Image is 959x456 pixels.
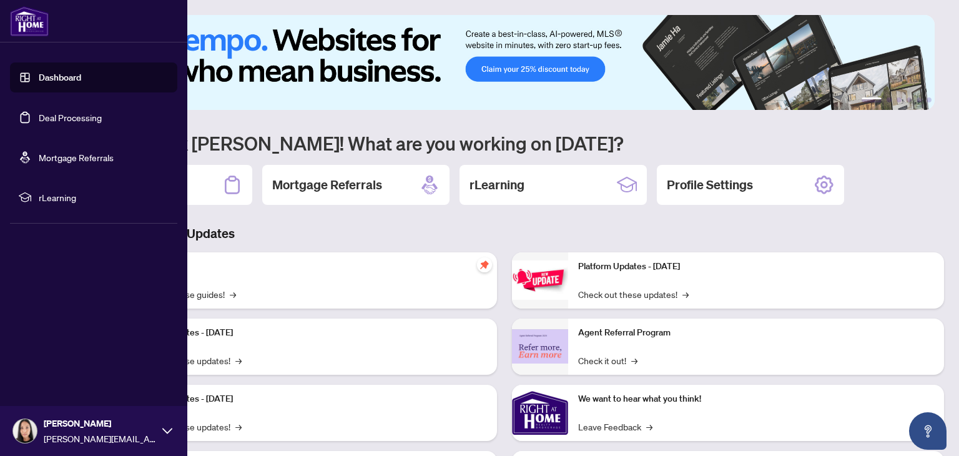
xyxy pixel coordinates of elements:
button: 2 [887,97,892,102]
span: [PERSON_NAME][EMAIL_ADDRESS][DOMAIN_NAME] [44,432,156,445]
img: Slide 0 [65,15,935,110]
a: Mortgage Referrals [39,152,114,163]
span: pushpin [477,257,492,272]
span: → [682,287,689,301]
button: Open asap [909,412,947,450]
img: Platform Updates - June 23, 2025 [512,260,568,300]
h2: Profile Settings [667,176,753,194]
span: → [230,287,236,301]
img: Agent Referral Program [512,329,568,364]
p: Agent Referral Program [578,326,934,340]
h2: rLearning [470,176,524,194]
button: 4 [907,97,912,102]
h1: Welcome back [PERSON_NAME]! What are you working on [DATE]? [65,131,944,155]
span: → [235,354,242,367]
span: → [646,420,652,434]
h3: Brokerage & Industry Updates [65,225,944,242]
a: Check out these updates!→ [578,287,689,301]
p: Platform Updates - [DATE] [578,260,934,274]
button: 5 [917,97,922,102]
span: [PERSON_NAME] [44,417,156,430]
a: Deal Processing [39,112,102,123]
p: Self-Help [131,260,487,274]
button: 1 [862,97,882,102]
button: 3 [897,97,902,102]
a: Dashboard [39,72,81,83]
button: 6 [927,97,932,102]
h2: Mortgage Referrals [272,176,382,194]
p: Platform Updates - [DATE] [131,326,487,340]
img: logo [10,6,49,36]
span: → [631,354,637,367]
span: → [235,420,242,434]
p: We want to hear what you think! [578,392,934,406]
img: We want to hear what you think! [512,385,568,441]
span: rLearning [39,191,169,204]
p: Platform Updates - [DATE] [131,392,487,406]
img: Profile Icon [13,419,37,443]
a: Check it out!→ [578,354,637,367]
a: Leave Feedback→ [578,420,652,434]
